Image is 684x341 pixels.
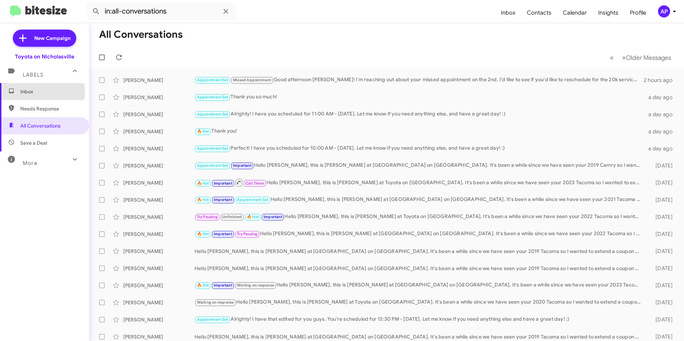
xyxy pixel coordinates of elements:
span: Try Pausing [197,215,218,219]
span: Call Them [245,181,264,186]
button: Next [618,50,675,65]
span: 🔥 Hot [197,283,209,288]
span: Appointment Set [237,197,268,202]
span: Missed Appointment [233,78,271,82]
span: « [610,53,614,62]
span: Important [233,163,252,168]
a: Insights [592,2,624,23]
div: Hello [PERSON_NAME], this is [PERSON_NAME] at Toyota on [GEOGRAPHIC_DATA]. It's been a while sinc... [195,178,644,187]
div: [PERSON_NAME] [123,248,195,255]
input: Search [86,3,236,20]
div: [PERSON_NAME] [123,111,195,118]
div: Alrighty! I have that edited for you guys. You're scheduled for 12:30 PM - [DATE]. Let me know if... [195,315,644,324]
div: Hello [PERSON_NAME], this is [PERSON_NAME] at [GEOGRAPHIC_DATA] on [GEOGRAPHIC_DATA]. It's been a... [195,196,644,204]
span: » [622,53,626,62]
span: Needs Response [20,105,81,112]
nav: Page navigation example [606,50,675,65]
a: Inbox [495,2,521,23]
div: Perfect! I have you scheduled for 10:00 AM - [DATE]. Let me know if you need anything else, and h... [195,144,644,153]
div: a day ago [644,111,678,118]
div: [PERSON_NAME] [123,282,195,289]
span: All Conversations [20,122,61,129]
div: [PERSON_NAME] [123,162,195,169]
span: Appointment Set [197,78,228,82]
span: Try Pausing [237,232,258,236]
div: [DATE] [644,265,678,272]
div: [DATE] [644,162,678,169]
div: [PERSON_NAME] [123,316,195,323]
div: [PERSON_NAME] [123,145,195,152]
div: Thank you! [195,127,644,135]
span: Appointment Set [197,146,228,151]
span: Important [214,181,232,186]
div: Alrighty! I have you scheduled for 11:00 AM - [DATE]. Let me know if you need anything else, and ... [195,110,644,118]
div: [DATE] [644,248,678,255]
span: Waiting on response [237,283,274,288]
span: More [23,160,37,166]
span: Important [264,215,282,219]
div: [DATE] [644,196,678,203]
span: 🔥 Hot [197,197,209,202]
div: [DATE] [644,282,678,289]
span: Inbox [20,88,81,95]
div: Thank you so much! [195,93,644,101]
a: Calendar [557,2,592,23]
span: Important [214,232,232,236]
span: 🔥 Hot [197,232,209,236]
span: Save a Deal [20,139,47,146]
div: [PERSON_NAME] [123,94,195,101]
span: Labels [23,72,43,78]
div: [PERSON_NAME] [123,179,195,186]
div: a day ago [644,94,678,101]
div: Hello [PERSON_NAME], this is [PERSON_NAME] at [GEOGRAPHIC_DATA] on [GEOGRAPHIC_DATA]. It's been a... [195,333,644,340]
div: [PERSON_NAME] [123,333,195,340]
a: Profile [624,2,652,23]
div: 2 hours ago [644,77,678,84]
div: [DATE] [644,179,678,186]
span: Unfinished [222,215,242,219]
span: 🔥 Hot [197,129,209,134]
span: 🔥 Hot [247,215,259,219]
div: [DATE] [644,231,678,238]
div: [PERSON_NAME] [123,265,195,272]
div: [PERSON_NAME] [123,213,195,221]
div: AP [658,5,670,17]
span: Important [214,197,232,202]
div: [PERSON_NAME] [123,77,195,84]
span: Appointment Set [197,95,228,99]
div: Toyota on Nicholasville [15,53,74,60]
div: Hello [PERSON_NAME], this is [PERSON_NAME] at [GEOGRAPHIC_DATA] on [GEOGRAPHIC_DATA]. It's been a... [195,161,644,170]
div: [DATE] [644,299,678,306]
span: New Campaign [34,35,71,42]
div: a day ago [644,128,678,135]
div: Hello [PERSON_NAME], this is [PERSON_NAME] at [GEOGRAPHIC_DATA] on [GEOGRAPHIC_DATA]. It's been a... [195,281,644,289]
div: [DATE] [644,316,678,323]
h1: All Conversations [99,29,183,40]
button: AP [652,5,676,17]
div: [PERSON_NAME] [123,231,195,238]
span: Important [214,283,232,288]
span: Appointment Set [197,163,228,168]
div: Hello [PERSON_NAME], this is [PERSON_NAME] at Toyota on [GEOGRAPHIC_DATA]. It's been a while sinc... [195,213,644,221]
span: Appointment Set [197,112,228,117]
span: Appointment Set [197,317,228,322]
span: 🔥 Hot [197,181,209,186]
a: New Campaign [13,30,76,47]
div: [DATE] [644,213,678,221]
span: Waiting on response [197,300,234,305]
div: [PERSON_NAME] [123,196,195,203]
div: [PERSON_NAME] [123,128,195,135]
button: Previous [606,50,618,65]
div: [PERSON_NAME] [123,299,195,306]
div: Hello [PERSON_NAME], this is [PERSON_NAME] at Toyota on [GEOGRAPHIC_DATA]. It's been a while sinc... [195,298,644,306]
div: [DATE] [644,333,678,340]
div: Hello [PERSON_NAME], this is [PERSON_NAME] at [GEOGRAPHIC_DATA] on [GEOGRAPHIC_DATA]. It's been a... [195,248,644,255]
span: Older Messages [626,54,671,62]
div: Hello [PERSON_NAME], this is [PERSON_NAME] at [GEOGRAPHIC_DATA] on [GEOGRAPHIC_DATA]. It's been a... [195,265,644,272]
a: Contacts [521,2,557,23]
